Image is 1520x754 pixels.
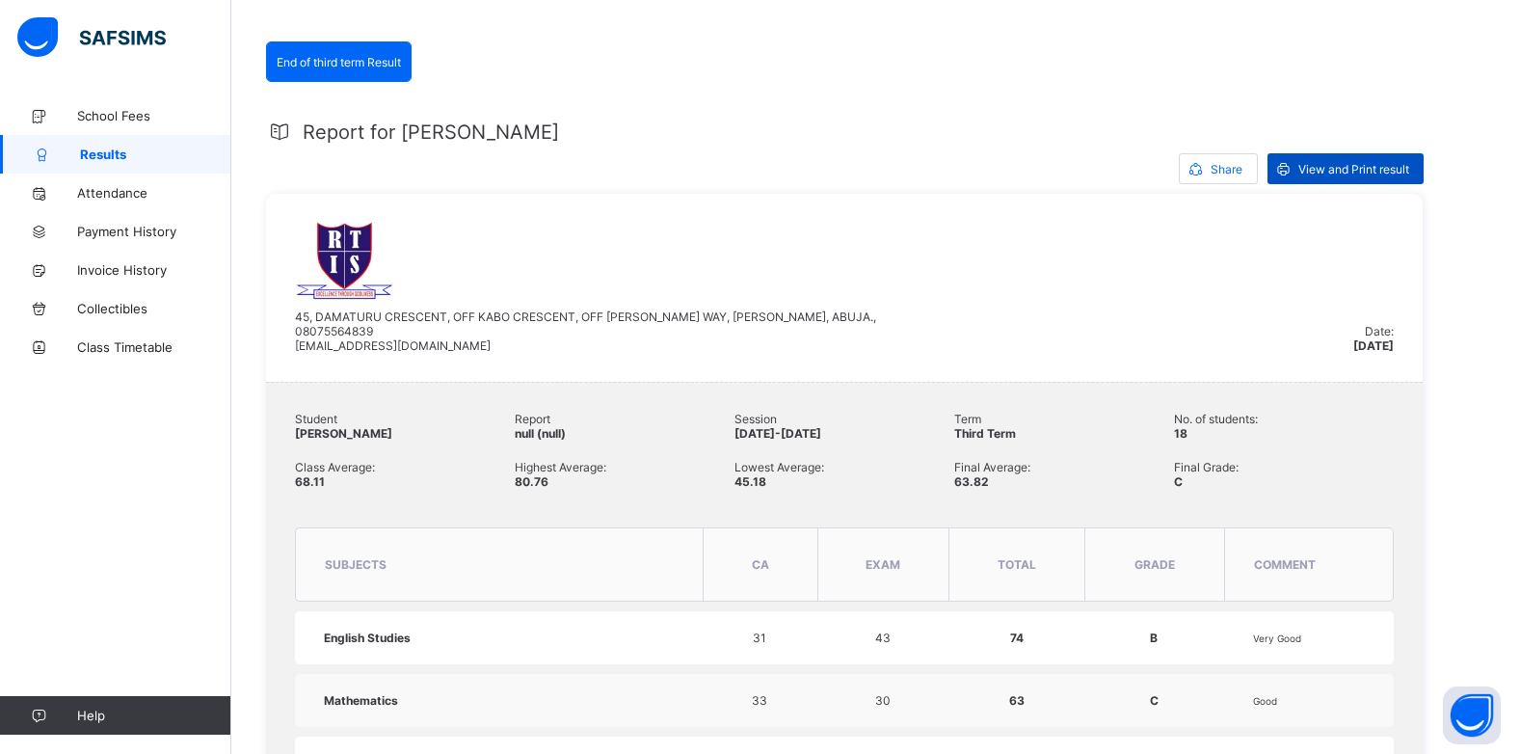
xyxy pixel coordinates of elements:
[77,708,230,723] span: Help
[734,474,766,489] span: 45.18
[515,426,566,441] span: null (null)
[734,412,954,426] span: Session
[295,223,394,300] img: rtis.png
[17,17,166,58] img: safsims
[324,693,398,708] span: Mathematics
[515,460,734,474] span: Highest Average:
[734,460,954,474] span: Lowest Average:
[80,147,231,162] span: Results
[325,557,387,572] span: subjects
[1253,695,1277,707] span: Good
[1134,557,1175,572] span: grade
[77,185,231,201] span: Attendance
[295,474,325,489] span: 68.11
[77,108,231,123] span: School Fees
[1150,693,1159,708] span: C
[77,301,231,316] span: Collectibles
[1174,474,1183,489] span: C
[77,224,231,239] span: Payment History
[1009,693,1025,708] span: 63
[752,693,767,708] span: 33
[277,55,401,69] span: End of third term Result
[1174,460,1394,474] span: Final Grade:
[1253,633,1301,644] span: Very Good
[1298,162,1409,176] span: View and Print result
[1365,324,1394,338] span: Date:
[998,557,1036,572] span: total
[77,262,231,278] span: Invoice History
[1010,631,1024,645] span: 74
[1353,338,1394,353] span: [DATE]
[875,693,891,708] span: 30
[1443,687,1501,744] button: Open asap
[295,310,876,353] span: 45, DAMATURU CRESCENT, OFF KABO CRESCENT, OFF [PERSON_NAME] WAY, [PERSON_NAME], ABUJA., 080755648...
[1174,412,1394,426] span: No. of students:
[324,631,411,645] span: English Studies
[515,412,734,426] span: Report
[954,460,1174,474] span: Final Average:
[954,426,1016,441] span: Third Term
[954,474,989,489] span: 63.82
[1150,631,1158,645] span: B
[1254,557,1316,572] span: comment
[752,557,769,572] span: CA
[77,339,231,355] span: Class Timetable
[866,557,900,572] span: EXAM
[295,426,392,441] span: [PERSON_NAME]
[1174,426,1187,441] span: 18
[515,474,548,489] span: 80.76
[954,412,1174,426] span: Term
[1211,162,1242,176] span: Share
[875,631,891,645] span: 43
[295,412,515,426] span: Student
[753,631,766,645] span: 31
[295,460,515,474] span: Class Average:
[303,121,559,144] span: Report for [PERSON_NAME]
[734,426,821,441] span: [DATE]-[DATE]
